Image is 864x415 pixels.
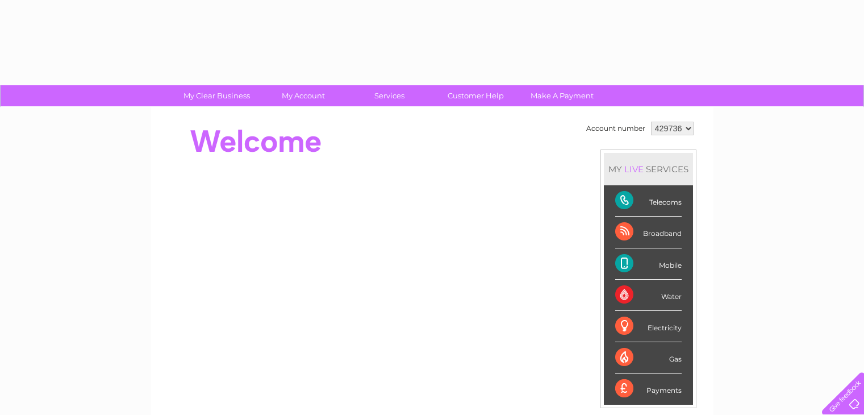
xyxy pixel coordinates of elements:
[615,185,682,217] div: Telecoms
[622,164,646,175] div: LIVE
[515,85,609,106] a: Make A Payment
[615,311,682,342] div: Electricity
[429,85,523,106] a: Customer Help
[256,85,350,106] a: My Account
[583,119,648,138] td: Account number
[343,85,436,106] a: Services
[604,153,693,185] div: MY SERVICES
[615,374,682,404] div: Payments
[170,85,264,106] a: My Clear Business
[615,248,682,280] div: Mobile
[615,342,682,374] div: Gas
[615,280,682,311] div: Water
[615,217,682,248] div: Broadband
